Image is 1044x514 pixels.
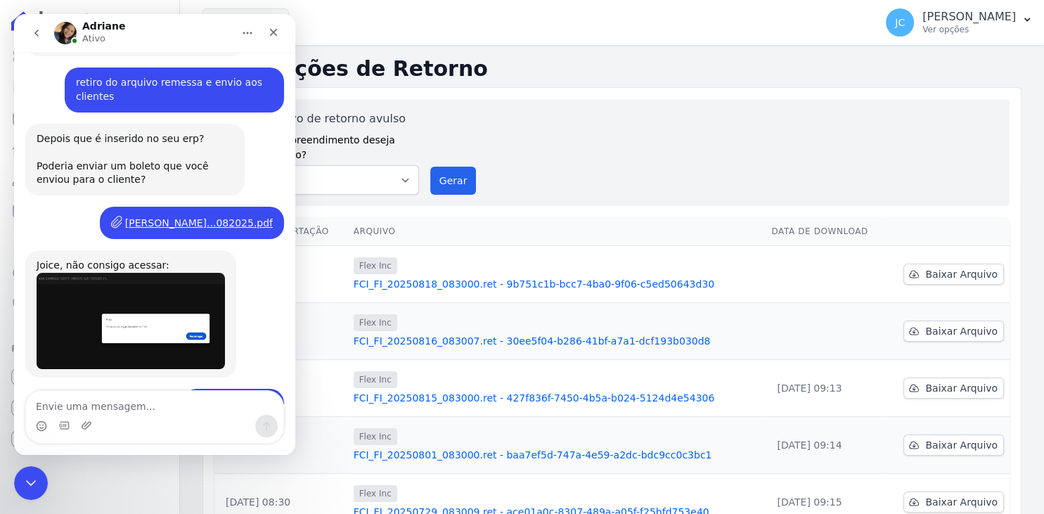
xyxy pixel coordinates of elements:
p: Ativo [68,18,91,32]
span: Flex Inc [354,257,397,274]
td: [DATE] 09:14 [766,417,885,474]
div: Depois que é inserido no seu erp? Poderia enviar um boleto que você enviou para o cliente? [22,118,219,173]
a: FCI_FI_20250815_083000.ret - 427f836f-7450-4b5a-b024-5124d4e54306 [354,391,761,405]
span: Baixar Arquivo [925,495,998,509]
div: Joice diz… [11,193,270,236]
div: Joice diz… [11,53,270,109]
button: Início [220,6,247,32]
div: Adriane diz… [11,110,270,193]
span: JC [895,18,905,27]
button: Flex Inc [202,8,289,35]
a: FCI_FI_20250801_083000.ret - baa7ef5d-747a-4e59-a2dc-bdc9cc0c3bc1 [354,448,761,462]
button: Enviar uma mensagem [241,401,264,423]
h2: Exportações de Retorno [202,56,1022,82]
a: Minha Carteira [6,197,174,225]
div: retiro do arquivo remessa e envio aos clientes [62,62,259,89]
a: FCI_FI_20250818_083000.ret - 9b751c1b-bcc7-4ba0-9f06-c5ed50643d30 [354,277,761,291]
span: Flex Inc [354,314,397,331]
div: [PERSON_NAME]...082025.pdf [86,193,270,225]
label: Gerar arquivo de retorno avulso [226,110,419,127]
div: retiro do arquivo remessa e envio aos clientes [51,53,270,98]
div: Fechar [247,6,272,31]
button: Upload do anexo [67,406,78,417]
span: Flex Inc [354,485,397,502]
span: Flex Inc [354,371,397,388]
th: Data de Download [766,217,885,246]
a: Baixar Arquivo [903,264,1004,285]
a: Negativação [6,290,174,318]
a: Contratos [6,73,174,101]
button: JC [PERSON_NAME] Ver opções [875,3,1044,42]
a: Baixar Arquivo [903,491,1004,513]
span: Baixar Arquivo [925,381,998,395]
div: [PERSON_NAME]...082025.pdf [111,202,259,217]
div: Depois que é inserido no seu erp?Poderia enviar um boleto que você enviou para o cliente? [11,110,231,181]
a: Transferências [6,228,174,256]
a: [PERSON_NAME]...082025.pdf [97,201,259,217]
a: Lotes [6,135,174,163]
textarea: Envie uma mensagem... [12,377,269,401]
p: Ver opções [922,24,1016,35]
span: Baixar Arquivo [925,438,998,452]
a: Baixar Arquivo [903,435,1004,456]
p: [PERSON_NAME] [922,10,1016,24]
div: Joice, não consigo acessar: [22,245,211,259]
td: [DATE] 09:13 [766,360,885,417]
div: Plataformas [11,340,168,357]
iframe: Intercom live chat [14,466,48,500]
div: Joice diz… [11,375,270,417]
a: Crédito [6,259,174,287]
th: Arquivo [348,217,766,246]
button: Selecionador de Emoji [22,406,33,418]
a: Visão Geral [6,42,174,70]
div: te pediu senha? [169,375,270,406]
span: Baixar Arquivo [925,267,998,281]
div: Joice, não consigo acessar: [11,236,222,364]
a: Parcelas [6,104,174,132]
iframe: Intercom live chat [14,14,295,455]
a: Baixar Arquivo [903,378,1004,399]
a: Clientes [6,166,174,194]
div: Adriane diz… [11,236,270,375]
a: Recebíveis [6,363,174,391]
a: FCI_FI_20250816_083007.ret - 30ee5f04-b286-41bf-a7a1-dcf193b030d8 [354,334,761,348]
label: Para qual empreendimento deseja gerar o arquivo? [226,127,419,162]
button: Gerar [430,167,477,195]
span: Baixar Arquivo [925,324,998,338]
a: Conta Hent [6,394,174,422]
span: Flex Inc [354,428,397,445]
button: Selecionador de GIF [44,406,56,417]
a: Baixar Arquivo [903,321,1004,342]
